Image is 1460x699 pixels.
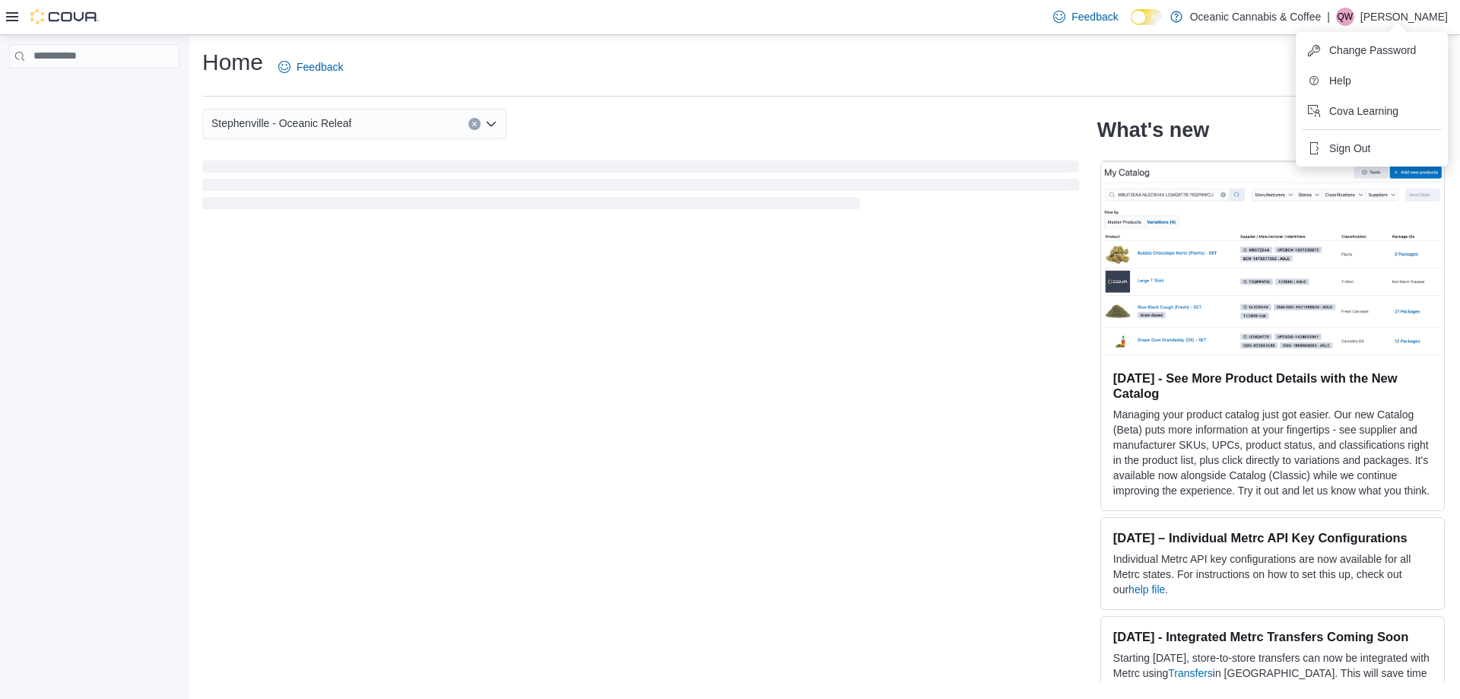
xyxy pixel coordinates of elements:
a: Feedback [272,52,349,82]
button: Change Password [1302,38,1442,62]
button: Help [1302,68,1442,93]
a: help file [1128,583,1165,596]
span: QW [1338,8,1354,26]
button: Sign Out [1302,136,1442,160]
p: Oceanic Cannabis & Coffee [1190,8,1322,26]
h3: [DATE] – Individual Metrc API Key Configurations [1113,530,1432,545]
h2: What's new [1097,118,1209,142]
p: [PERSON_NAME] [1360,8,1448,26]
span: Stephenville - Oceanic Releaf [211,114,351,132]
input: Dark Mode [1131,9,1163,25]
span: Loading [202,164,1079,212]
button: Cova Learning [1302,99,1442,123]
p: Individual Metrc API key configurations are now available for all Metrc states. For instructions ... [1113,551,1432,597]
h3: [DATE] - See More Product Details with the New Catalog [1113,370,1432,401]
p: | [1327,8,1330,26]
span: Change Password [1329,43,1416,58]
button: Open list of options [485,118,497,130]
span: Feedback [1071,9,1118,24]
a: Feedback [1047,2,1124,32]
a: Transfers [1168,667,1213,679]
nav: Complex example [9,71,179,108]
button: Clear input [468,118,481,130]
span: Sign Out [1329,141,1370,156]
h3: [DATE] - Integrated Metrc Transfers Coming Soon [1113,629,1432,644]
div: Quentin White [1336,8,1354,26]
span: Dark Mode [1131,25,1131,26]
h1: Home [202,47,263,78]
img: Cova [30,9,99,24]
span: Feedback [297,59,343,75]
span: Help [1329,73,1351,88]
p: Managing your product catalog just got easier. Our new Catalog (Beta) puts more information at yo... [1113,407,1432,498]
span: Cova Learning [1329,103,1398,119]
